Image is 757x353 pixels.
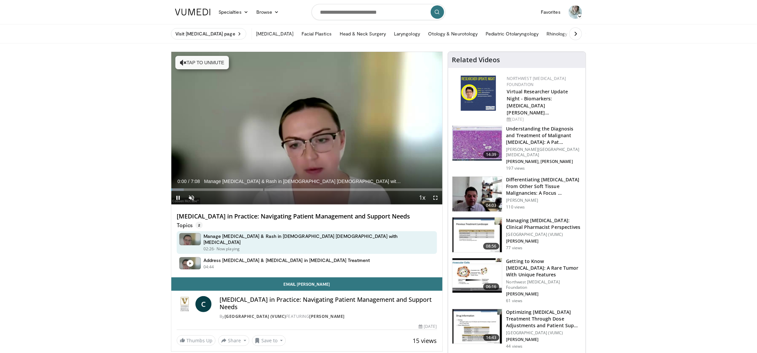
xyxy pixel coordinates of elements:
[188,179,189,184] span: /
[203,257,370,263] h4: Address [MEDICAL_DATA] & [MEDICAL_DATA] in [MEDICAL_DATA] Treatment
[203,264,214,270] p: 04:44
[461,76,496,111] img: a6200dbe-dadf-4c3e-9c06-d4385956049b.png.150x105_q85_autocrop_double_scale_upscale_version-0.2.png
[195,296,212,312] a: C
[336,27,390,40] a: Head & Neck Surgery
[483,202,499,209] span: 04:03
[171,28,246,39] a: Visit [MEDICAL_DATA] page
[506,204,525,210] p: 110 views
[482,27,542,40] a: Pediatric Otolaryngology
[542,27,592,40] a: Rhinology & Allergy
[171,191,185,204] button: Pause
[506,291,582,297] p: [PERSON_NAME]
[390,27,424,40] a: Laryngology
[177,335,216,346] a: Thumbs Up
[416,191,429,204] button: Playback Rate
[177,213,437,220] h4: [MEDICAL_DATA] in Practice: Navigating Patient Management and Support Needs
[506,166,525,171] p: 197 views
[452,309,502,344] img: a8688028-9dc1-459d-a302-a448307ff438.150x105_q85_crop-smart_upscale.jpg
[483,243,499,250] span: 08:56
[506,309,582,329] h3: Optimizing [MEDICAL_DATA] Treatment Through Dose Adjustments and Patient Sup…
[507,116,580,122] div: [DATE]
[506,330,582,336] p: [GEOGRAPHIC_DATA] (VUMC)
[452,217,502,252] img: 0371a30c-8fa9-4031-9d80-a6ea931e27cd.150x105_q85_crop-smart_upscale.jpg
[252,5,283,19] a: Browse
[429,191,442,204] button: Fullscreen
[220,296,437,311] h4: [MEDICAL_DATA] in Practice: Navigating Patient Management and Support Needs
[507,88,568,116] a: Virtual Researcher Update Night - Biomarkers: [MEDICAL_DATA] [PERSON_NAME]…
[312,4,445,20] input: Search topics, interventions
[452,56,500,64] h4: Related Videos
[506,258,582,278] h3: Getting to Know [MEDICAL_DATA]: A Rare Tumor With Unique Features
[506,159,582,164] p: [PERSON_NAME], [PERSON_NAME]
[171,277,442,291] a: Email [PERSON_NAME]
[298,27,336,40] a: Facial Plastics
[506,298,523,303] p: 61 views
[220,314,437,320] div: By FEATURING
[175,9,211,15] img: VuMedi Logo
[177,222,203,229] p: Topics
[218,335,249,346] button: Share
[506,125,582,146] h3: Understanding the Diagnosis and Treatment of Malignant [MEDICAL_DATA]: A Pat…
[506,217,582,231] h3: Managing [MEDICAL_DATA]: Clinical Pharmacist Perspectives
[203,246,214,252] p: 02:26
[452,258,502,293] img: 7af446d2-e2ca-40d1-9902-37ab1dbe993e.150x105_q85_crop-smart_upscale.jpg
[171,188,442,191] div: Progress Bar
[310,314,345,319] a: [PERSON_NAME]
[177,296,193,312] img: Vanderbilt University Medical Center (VUMC)
[185,191,198,204] button: Unmute
[413,337,437,345] span: 15 views
[191,179,200,184] span: 7:08
[506,176,582,196] h3: Differentiating [MEDICAL_DATA] From Other Soft Tissue Malignancies: A Focus …
[452,258,582,303] a: 06:16 Getting to Know [MEDICAL_DATA]: A Rare Tumor With Unique Features Northwest [MEDICAL_DATA] ...
[452,177,502,211] img: 06d29487-3606-4747-b8dd-020e5e1cd98d.150x105_q85_crop-smart_upscale.jpg
[452,217,582,253] a: 08:56 Managing [MEDICAL_DATA]: Clinical Pharmacist Perspectives [GEOGRAPHIC_DATA] (VUMC) [PERSON_...
[171,52,442,205] video-js: Video Player
[252,335,286,346] button: Save to
[506,279,582,290] p: Northwest [MEDICAL_DATA] Foundation
[215,5,252,19] a: Specialties
[569,5,582,19] img: Avatar
[452,125,582,171] a: 14:39 Understanding the Diagnosis and Treatment of Malignant [MEDICAL_DATA]: A Pat… [PERSON_NAME]...
[419,324,437,330] div: [DATE]
[483,334,499,341] span: 14:43
[452,176,582,212] a: 04:03 Differentiating [MEDICAL_DATA] From Other Soft Tissue Malignancies: A Focus … [PERSON_NAME]...
[506,198,582,203] p: [PERSON_NAME]
[252,27,298,40] a: [MEDICAL_DATA]
[177,179,186,184] span: 0:00
[225,314,286,319] a: [GEOGRAPHIC_DATA] (VUMC)
[204,178,403,184] span: Manage [MEDICAL_DATA] & Rash in [DEMOGRAPHIC_DATA] [DEMOGRAPHIC_DATA] with [MEDICAL_DATA]
[452,126,502,161] img: aca7ee58-01d0-419f-9bc9-871cb9aa4638.150x105_q85_crop-smart_upscale.jpg
[424,27,482,40] a: Otology & Neurotology
[175,56,229,69] button: Tap to unmute
[506,344,523,349] p: 44 views
[195,222,203,229] span: 2
[452,309,582,349] a: 14:43 Optimizing [MEDICAL_DATA] Treatment Through Dose Adjustments and Patient Sup… [GEOGRAPHIC_D...
[214,246,240,252] p: - Now playing
[483,151,499,158] span: 14:39
[483,283,499,290] span: 06:16
[506,147,582,158] p: [PERSON_NAME][GEOGRAPHIC_DATA][MEDICAL_DATA]
[506,239,582,244] p: [PERSON_NAME]
[507,76,566,87] a: Northwest [MEDICAL_DATA] Foundation
[203,233,434,245] h4: Manage [MEDICAL_DATA] & Rash in [DEMOGRAPHIC_DATA] [DEMOGRAPHIC_DATA] with [MEDICAL_DATA]
[506,337,582,342] p: [PERSON_NAME]
[506,232,582,237] p: [GEOGRAPHIC_DATA] (VUMC)
[506,245,523,251] p: 77 views
[537,5,565,19] a: Favorites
